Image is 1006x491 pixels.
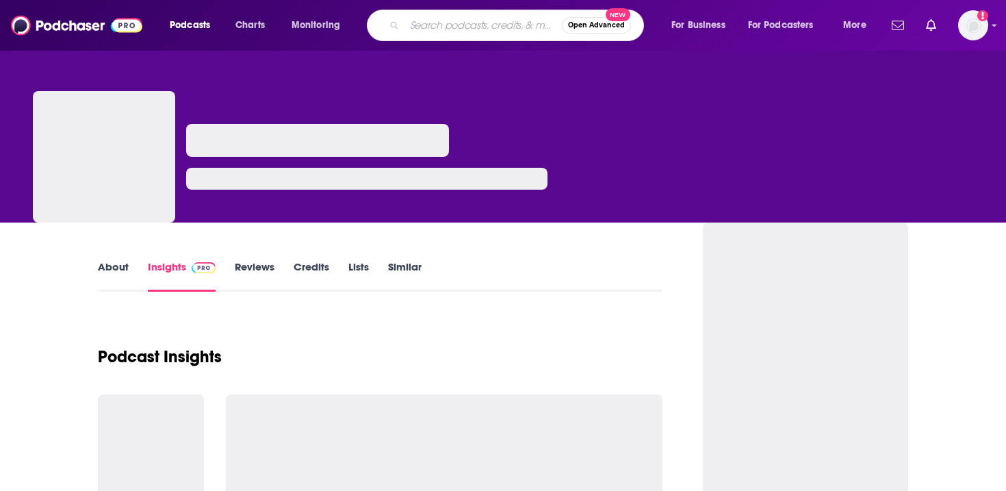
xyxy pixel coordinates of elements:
span: For Podcasters [748,16,814,35]
span: Monitoring [292,16,340,35]
span: Podcasts [170,16,210,35]
button: Open AdvancedNew [562,17,631,34]
button: open menu [160,14,228,36]
a: Lists [348,260,369,292]
input: Search podcasts, credits, & more... [404,14,562,36]
img: User Profile [958,10,988,40]
div: Search podcasts, credits, & more... [380,10,657,41]
span: Charts [235,16,265,35]
span: More [843,16,866,35]
a: Charts [227,14,273,36]
button: open menu [739,14,834,36]
a: Reviews [235,260,274,292]
a: Show notifications dropdown [886,14,910,37]
button: open menu [662,14,743,36]
span: Logged in as autumncomm [958,10,988,40]
svg: Add a profile image [977,10,988,21]
a: InsightsPodchaser Pro [148,260,216,292]
span: For Business [671,16,725,35]
a: Show notifications dropdown [920,14,942,37]
a: About [98,260,129,292]
button: open menu [282,14,358,36]
a: Credits [294,260,329,292]
span: Open Advanced [568,22,625,29]
a: Similar [388,260,422,292]
img: Podchaser Pro [192,262,216,273]
button: open menu [834,14,884,36]
button: Show profile menu [958,10,988,40]
span: New [606,8,630,21]
img: Podchaser - Follow, Share and Rate Podcasts [11,12,142,38]
h1: Podcast Insights [98,347,222,367]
